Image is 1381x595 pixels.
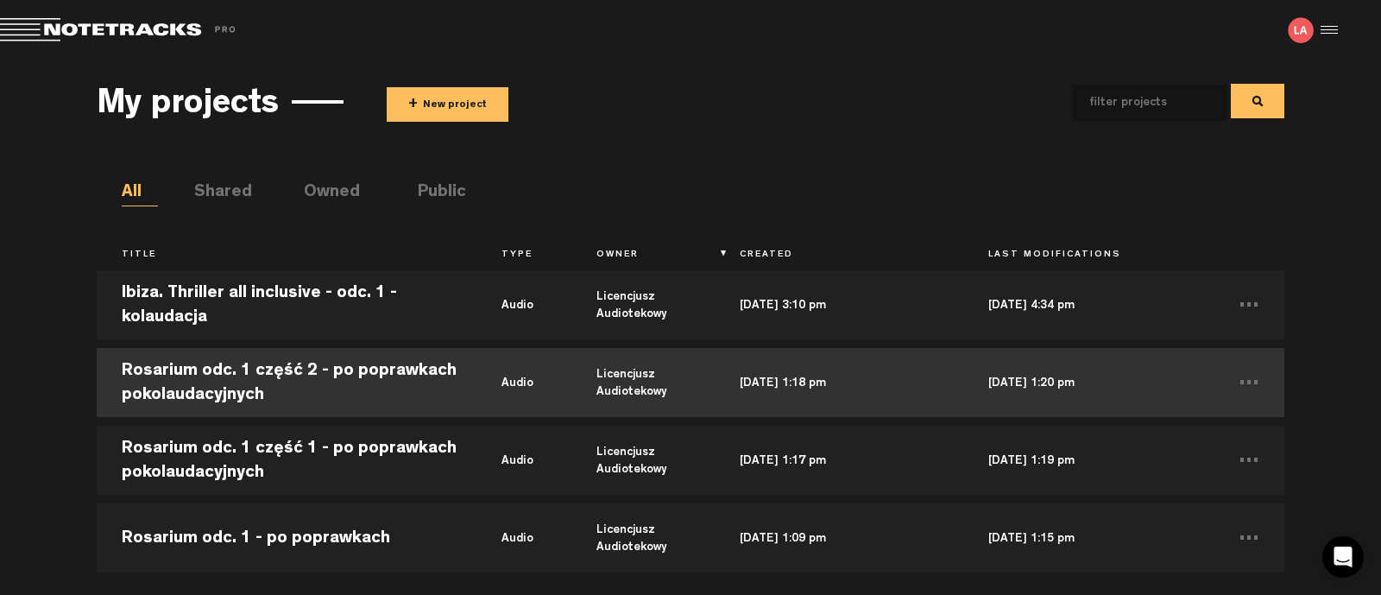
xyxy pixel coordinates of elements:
[476,241,571,270] th: Type
[476,499,571,577] td: audio
[1213,499,1284,577] td: ...
[715,241,964,270] th: Created
[571,266,714,344] td: Licencjusz Audiotekowy
[1213,421,1284,499] td: ...
[963,241,1213,270] th: Last Modifications
[715,421,964,499] td: [DATE] 1:17 pm
[1072,85,1200,121] input: filter projects
[1288,17,1314,43] img: letters
[97,499,476,577] td: Rosarium odc. 1 - po poprawkach
[571,499,714,577] td: Licencjusz Audiotekowy
[97,266,476,344] td: Ibiza. Thriller all inclusive - odc. 1 - kolaudacja
[476,266,571,344] td: audio
[1213,266,1284,344] td: ...
[476,344,571,421] td: audio
[715,344,964,421] td: [DATE] 1:18 pm
[963,499,1213,577] td: [DATE] 1:15 pm
[1322,536,1364,578] div: Open Intercom Messenger
[963,421,1213,499] td: [DATE] 1:19 pm
[304,180,340,206] li: Owned
[408,95,418,115] span: +
[97,421,476,499] td: Rosarium odc. 1 część 1 - po poprawkach pokolaudacyjnych
[571,241,714,270] th: Owner
[715,499,964,577] td: [DATE] 1:09 pm
[1213,344,1284,421] td: ...
[122,180,158,206] li: All
[963,344,1213,421] td: [DATE] 1:20 pm
[97,241,476,270] th: Title
[476,421,571,499] td: audio
[194,180,230,206] li: Shared
[715,266,964,344] td: [DATE] 3:10 pm
[571,421,714,499] td: Licencjusz Audiotekowy
[387,87,508,122] button: +New project
[418,180,454,206] li: Public
[963,266,1213,344] td: [DATE] 4:34 pm
[97,344,476,421] td: Rosarium odc. 1 część 2 - po poprawkach pokolaudacyjnych
[571,344,714,421] td: Licencjusz Audiotekowy
[97,87,279,125] h3: My projects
